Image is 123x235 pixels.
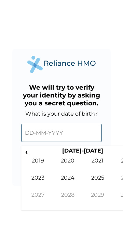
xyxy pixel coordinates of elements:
[21,83,102,107] h3: We will try to verify your identity by asking you a secret question.
[83,157,113,174] td: 2021
[27,56,96,73] img: Reliance Health's Logo
[53,192,83,209] td: 2028
[21,124,102,142] input: DD-MM-YYYY
[83,192,113,209] td: 2029
[83,174,113,192] td: 2025
[23,157,53,174] td: 2019
[23,174,53,192] td: 2023
[25,110,98,117] label: What is your date of birth?
[53,157,83,174] td: 2020
[23,192,53,209] td: 2027
[23,147,30,156] span: ‹
[53,174,83,192] td: 2024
